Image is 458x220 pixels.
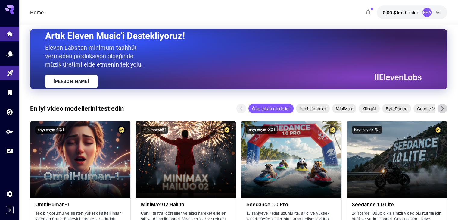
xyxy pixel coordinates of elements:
[7,68,14,75] div: Oyun alanı
[252,106,290,111] font: Öne çıkan modeller
[38,127,64,132] font: bayt sayısı:5@1
[434,126,442,134] button: Sertifikalı Model – En iyi performans için onaylanmış ve ticari lisansı içermektedir.
[383,10,396,15] font: 0,00 $
[248,127,275,132] font: bayt sayısı:2@1
[136,121,236,198] img: alt
[6,29,13,36] div: Ev
[300,106,326,111] font: Yeni sürümler
[329,126,337,134] button: Sertifikalı Model – En iyi performans için onaylanmış ve ticari lisansı içermektedir.
[45,30,185,41] font: Artık Eleven Music'i Destekliyoruz!
[6,206,14,214] button: Expand sidebar
[6,128,13,135] div: API Anahtarları
[246,201,288,207] font: Seedance 1.0 Pro
[141,201,184,207] font: MiniMax 02 Hailuo
[35,201,69,207] font: OmniHuman‑1
[362,106,376,111] font: KlingAI
[347,121,447,198] img: alt
[6,190,13,198] div: Ayarlar
[382,104,411,113] div: ByteDance
[30,9,44,16] a: Home
[35,126,66,134] button: bayt sayısı:5@1
[377,5,447,19] button: $0.00MERHABA
[386,106,407,111] font: ByteDance
[248,104,294,113] div: Öne çıkan modeller
[383,9,418,16] div: $0.00
[45,75,97,88] a: [PERSON_NAME]
[413,104,443,113] div: Google Veo
[246,126,277,134] button: bayt sayısı:2@1
[241,121,341,198] img: alt
[417,10,437,15] font: MERHABA
[352,201,394,207] font: Seedance 1.0 Lite
[332,104,356,113] div: MiniMax
[45,44,143,68] font: Eleven Labs'tan minimum taahhüt vermeden prodüksiyon ölçeğinde müzik üretimi elde etmenin tek yolu.
[223,126,231,134] button: Sertifikalı Model – En iyi performans için onaylanmış ve ticari lisansı içermektedir.
[397,10,418,15] font: kredi kaldı
[6,50,13,57] div: Modeller
[296,104,330,113] div: Yeni sürümler
[30,105,124,112] font: En iyi video modellerini test edin
[141,126,168,134] button: minimax:3@1
[336,106,353,111] font: MiniMax
[30,121,130,198] img: alt
[6,108,13,116] div: Cüzdan
[6,89,13,96] div: Kütüphane
[359,104,380,113] div: KlingAI
[354,127,380,132] font: bayt sayısı:1@1
[352,126,382,134] button: bayt sayısı:1@1
[54,79,89,84] font: [PERSON_NAME]
[117,126,126,134] button: Sertifikalı Model – En iyi performans için onaylanmış ve ticari lisansı içermektedir.
[417,106,440,111] font: Google Veo
[6,147,13,155] div: Kullanım
[143,127,166,132] font: minimax:3@1
[30,9,44,16] nav: ekmek kırıntısı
